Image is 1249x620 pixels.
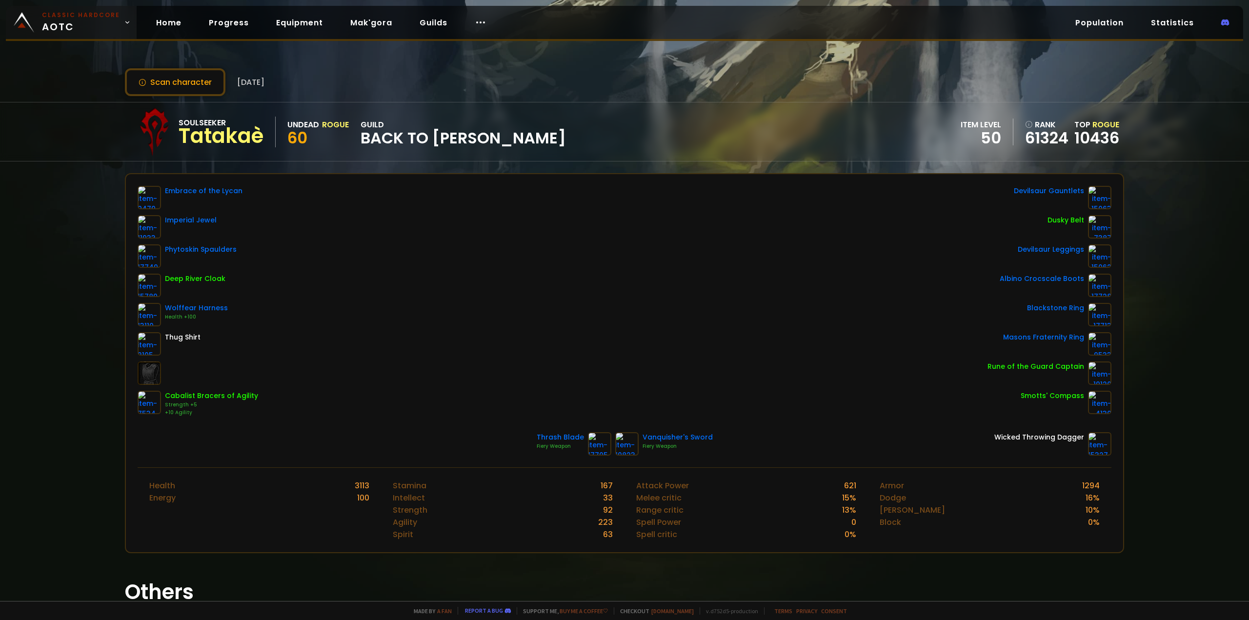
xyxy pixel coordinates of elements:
[148,13,189,33] a: Home
[1088,432,1111,456] img: item-15327
[615,432,639,456] img: item-10823
[179,117,263,129] div: Soulseeker
[643,432,713,442] div: Vanquisher's Sword
[1088,332,1111,356] img: item-9533
[643,442,713,450] div: Fiery Weapon
[603,492,613,504] div: 33
[1074,119,1119,131] div: Top
[517,607,608,615] span: Support me,
[138,244,161,268] img: item-17749
[361,131,566,145] span: Back to [PERSON_NAME]
[1018,244,1084,255] div: Devilsaur Leggings
[138,186,161,209] img: item-9479
[165,186,242,196] div: Embrace of the Lycan
[201,13,257,33] a: Progress
[961,119,1001,131] div: item level
[842,504,856,516] div: 13 %
[237,76,264,88] span: [DATE]
[842,492,856,504] div: 15 %
[1092,119,1119,130] span: Rogue
[603,504,613,516] div: 92
[1082,480,1100,492] div: 1294
[165,313,228,321] div: Health +100
[880,504,945,516] div: [PERSON_NAME]
[165,409,258,417] div: +10 Agility
[42,11,120,20] small: Classic Hardcore
[537,442,584,450] div: Fiery Weapon
[614,607,694,615] span: Checkout
[1021,391,1084,401] div: Smotts' Compass
[1000,274,1084,284] div: Albino Crocscale Boots
[601,480,613,492] div: 167
[598,516,613,528] div: 223
[465,607,503,614] a: Report a bug
[1025,131,1068,145] a: 61324
[355,480,369,492] div: 3113
[1086,504,1100,516] div: 10 %
[774,607,792,615] a: Terms
[342,13,400,33] a: Mak'gora
[821,607,847,615] a: Consent
[636,480,689,492] div: Attack Power
[560,607,608,615] a: Buy me a coffee
[1088,274,1111,297] img: item-17728
[845,528,856,540] div: 0 %
[138,274,161,297] img: item-15789
[125,68,225,96] button: Scan character
[138,215,161,239] img: item-11933
[165,303,228,313] div: Wolffear Harness
[880,492,906,504] div: Dodge
[1068,13,1131,33] a: Population
[537,432,584,442] div: Thrash Blade
[165,332,201,342] div: Thug Shirt
[880,480,904,492] div: Armor
[1088,516,1100,528] div: 0 %
[1088,303,1111,326] img: item-17713
[393,480,426,492] div: Stamina
[987,361,1084,372] div: Rune of the Guard Captain
[851,516,856,528] div: 0
[268,13,331,33] a: Equipment
[138,391,161,414] img: item-7534
[408,607,452,615] span: Made by
[1088,215,1111,239] img: item-7387
[636,528,677,540] div: Spell critic
[412,13,455,33] a: Guilds
[1088,391,1111,414] img: item-4130
[165,244,237,255] div: Phytoskin Spaulders
[165,274,225,284] div: Deep River Cloak
[6,6,137,39] a: Classic HardcoreAOTC
[393,492,425,504] div: Intellect
[165,401,258,409] div: Strength +5
[880,516,901,528] div: Block
[165,391,258,401] div: Cabalist Bracers of Agility
[322,119,349,131] div: Rogue
[961,131,1001,145] div: 50
[393,528,413,540] div: Spirit
[1088,244,1111,268] img: item-15062
[179,129,263,143] div: Tatakaè
[1014,186,1084,196] div: Devilsaur Gauntlets
[287,119,319,131] div: Undead
[393,504,427,516] div: Strength
[149,480,175,492] div: Health
[796,607,817,615] a: Privacy
[42,11,120,34] span: AOTC
[138,303,161,326] img: item-13110
[357,492,369,504] div: 100
[994,432,1084,442] div: Wicked Throwing Dagger
[138,332,161,356] img: item-2105
[844,480,856,492] div: 621
[651,607,694,615] a: [DOMAIN_NAME]
[1086,492,1100,504] div: 16 %
[1143,13,1202,33] a: Statistics
[361,119,566,145] div: guild
[149,492,176,504] div: Energy
[125,577,1124,607] h1: Others
[588,432,611,456] img: item-17705
[1074,127,1119,149] a: 10436
[636,492,682,504] div: Melee critic
[1003,332,1084,342] div: Masons Fraternity Ring
[1088,186,1111,209] img: item-15063
[1025,119,1068,131] div: rank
